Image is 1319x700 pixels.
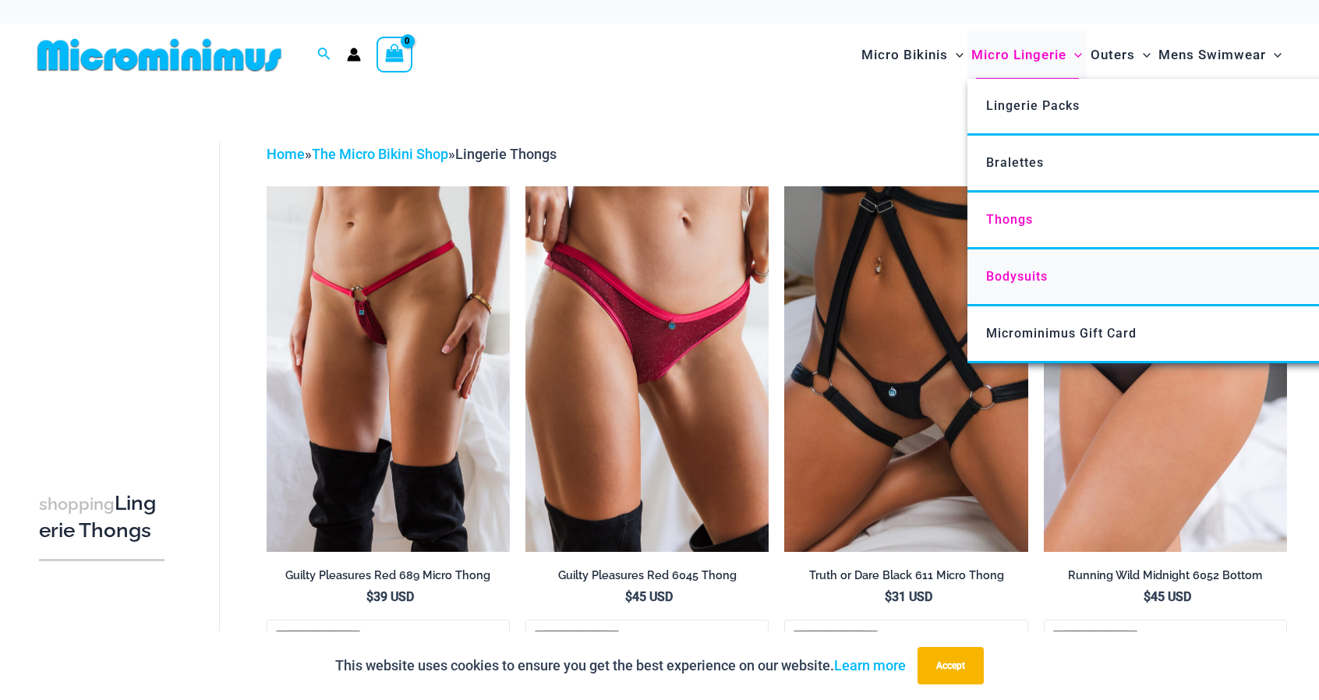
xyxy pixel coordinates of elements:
bdi: 45 USD [625,589,673,604]
img: Guilty Pleasures Red 689 Micro 01 [267,186,510,551]
a: View Shopping Cart, empty [377,37,412,72]
bdi: 39 USD [366,589,414,604]
a: Micro LingerieMenu ToggleMenu Toggle [967,31,1086,79]
a: Search icon link [317,45,331,65]
span: shopping [39,494,115,514]
h2: Guilty Pleasures Red 6045 Thong [525,568,769,583]
img: Running Wild Midnight 6052 Bottom 01 [1044,186,1287,551]
nav: Site Navigation [855,29,1288,81]
a: Micro BikinisMenu ToggleMenu Toggle [858,31,967,79]
span: Bodysuits [986,269,1048,284]
h3: Lingerie Thongs [39,490,164,544]
span: Bralettes [986,155,1044,170]
iframe: TrustedSite Certified [39,130,179,442]
img: Guilty Pleasures Red 6045 Thong 01 [525,186,769,551]
a: Home [267,146,305,162]
h2: Running Wild Midnight 6052 Bottom [1044,568,1287,583]
img: Truth or Dare Black Micro 02 [784,186,1027,551]
a: Truth or Dare Black Micro 02Truth or Dare Black 1905 Bodysuit 611 Micro 12Truth or Dare Black 190... [784,186,1027,551]
span: Menu Toggle [948,35,964,75]
span: » » [267,146,557,162]
a: Guilty Pleasures Red 689 Micro 01Guilty Pleasures Red 689 Micro 02Guilty Pleasures Red 689 Micro 02 [267,186,510,551]
span: $ [1144,589,1151,604]
h2: Truth or Dare Black 611 Micro Thong [784,568,1027,583]
p: This website uses cookies to ensure you get the best experience on our website. [335,654,906,677]
img: MM SHOP LOGO FLAT [31,37,288,72]
span: Lingerie Thongs [455,146,557,162]
a: OutersMenu ToggleMenu Toggle [1087,31,1155,79]
span: $ [885,589,892,604]
span: Microminimus Gift Card [986,326,1137,341]
span: Micro Bikinis [861,35,948,75]
span: Mens Swimwear [1158,35,1266,75]
a: Truth or Dare Black 611 Micro Thong [784,568,1027,589]
bdi: 45 USD [1144,589,1191,604]
a: Guilty Pleasures Red 689 Micro Thong [267,568,510,589]
span: Micro Lingerie [971,35,1066,75]
span: Menu Toggle [1066,35,1082,75]
a: Running Wild Midnight 6052 Bottom 01Running Wild Midnight 1052 Top 6052 Bottom 05Running Wild Mid... [1044,186,1287,551]
a: Running Wild Midnight 6052 Bottom [1044,568,1287,589]
span: Thongs [986,212,1033,227]
button: Accept [918,647,984,684]
bdi: 31 USD [885,589,932,604]
span: Menu Toggle [1135,35,1151,75]
a: Account icon link [347,48,361,62]
a: Learn more [834,657,906,673]
a: Guilty Pleasures Red 6045 Thong [525,568,769,589]
span: Outers [1091,35,1135,75]
span: Menu Toggle [1266,35,1282,75]
a: Guilty Pleasures Red 6045 Thong 01Guilty Pleasures Red 6045 Thong 02Guilty Pleasures Red 6045 Tho... [525,186,769,551]
span: $ [366,589,373,604]
a: Mens SwimwearMenu ToggleMenu Toggle [1155,31,1285,79]
span: Lingerie Packs [986,98,1080,113]
span: $ [625,589,632,604]
a: The Micro Bikini Shop [312,146,448,162]
h2: Guilty Pleasures Red 689 Micro Thong [267,568,510,583]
